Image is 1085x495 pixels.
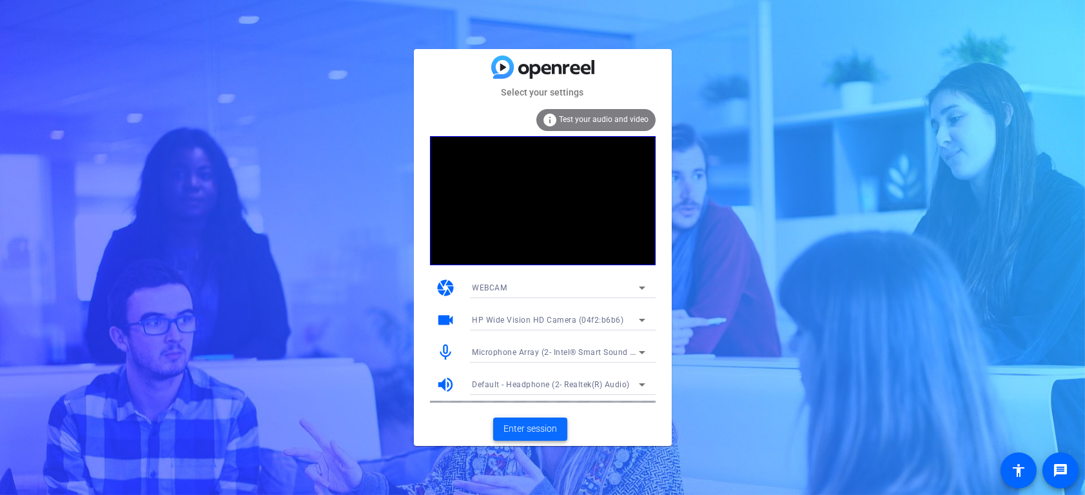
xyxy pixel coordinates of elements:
[473,283,507,292] span: WEBCAM
[543,112,558,128] mat-icon: info
[493,418,567,441] button: Enter session
[414,85,672,99] mat-card-subtitle: Select your settings
[473,380,630,389] span: Default - Headphone (2- Realtek(R) Audio)
[1011,463,1026,478] mat-icon: accessibility
[473,347,768,357] span: Microphone Array (2- Intel® Smart Sound Technology for Digital Microphones)
[436,343,456,362] mat-icon: mic_none
[436,310,456,330] mat-icon: videocam
[473,316,624,325] span: HP Wide Vision HD Camera (04f2:b6b6)
[1053,463,1068,478] mat-icon: message
[436,375,456,394] mat-icon: volume_up
[560,115,649,124] span: Test your audio and video
[491,56,594,78] img: blue-gradient.svg
[503,422,557,436] span: Enter session
[436,278,456,298] mat-icon: camera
